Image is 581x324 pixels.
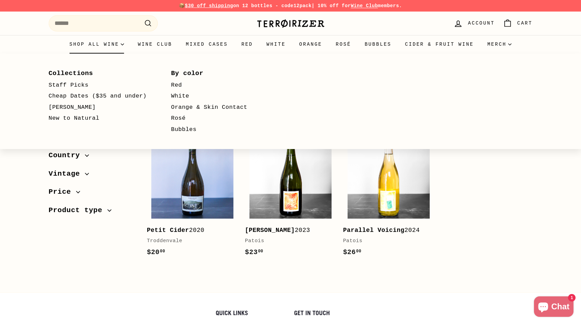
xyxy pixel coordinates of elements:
a: Bubbles [358,35,398,54]
a: Cheap Dates ($35 and under) [49,91,152,102]
strong: 12pack [293,3,311,9]
p: 📦 on 12 bottles - code | 10% off for members. [49,2,533,10]
sup: 00 [258,249,263,254]
div: Patois [245,237,330,245]
a: Staff Picks [49,80,152,91]
a: Collections [49,67,152,79]
a: White [260,35,292,54]
a: By color [171,67,274,79]
a: Bubbles [171,124,274,135]
button: Price [49,185,136,203]
div: 2023 [245,225,330,235]
b: Petit Cider [147,227,189,234]
div: Patois [343,237,428,245]
span: $23 [245,248,263,256]
a: Petit Cider2020Troddenvale [147,132,238,265]
span: $20 [147,248,165,256]
span: Country [49,150,85,161]
a: Parallel Voicing2024Patois [343,132,434,265]
summary: Merch [480,35,518,54]
summary: Shop all wine [63,35,131,54]
span: Vintage [49,168,85,180]
h2: Quick links [216,310,287,316]
a: Mixed Cases [179,35,234,54]
a: Wine Club [351,3,378,9]
span: $30 off shipping [185,3,233,9]
inbox-online-store-chat: Shopify online store chat [532,296,576,319]
sup: 00 [160,249,165,254]
a: [PERSON_NAME] [49,102,152,113]
a: Red [234,35,260,54]
span: Product type [49,205,108,216]
button: Country [49,148,136,166]
b: Parallel Voicing [343,227,404,234]
a: Account [449,13,499,33]
b: [PERSON_NAME] [245,227,295,234]
a: Rosé [171,113,274,124]
a: White [171,91,274,102]
a: Red [171,80,274,91]
button: Product type [49,203,136,221]
div: 2020 [147,225,231,235]
button: Vintage [49,166,136,185]
div: Troddenvale [147,237,231,245]
h2: Get in touch [294,310,366,316]
sup: 00 [356,249,361,254]
span: Cart [517,19,533,27]
span: Account [468,19,494,27]
a: Orange & Skin Contact [171,102,274,113]
a: Orange [292,35,329,54]
a: Rosé [329,35,358,54]
span: $26 [343,248,362,256]
div: 2024 [343,225,428,235]
a: Cart [499,13,537,33]
a: Cider & Fruit Wine [398,35,481,54]
div: Primary [35,35,546,54]
a: [PERSON_NAME]2023Patois [245,132,336,265]
a: New to Natural [49,113,152,124]
span: Price [49,186,76,198]
a: Wine Club [131,35,179,54]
